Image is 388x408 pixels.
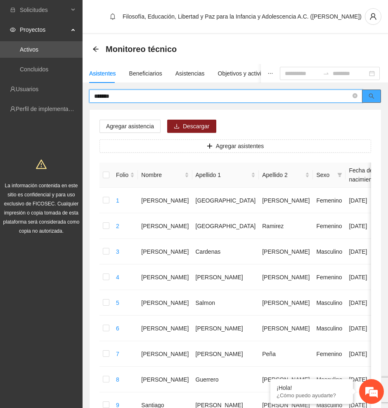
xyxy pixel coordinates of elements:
[192,163,259,188] th: Apellido 1
[259,188,313,213] td: [PERSON_NAME]
[129,69,162,78] div: Beneficiarios
[138,290,192,316] td: [PERSON_NAME]
[261,64,280,83] button: ellipsis
[20,66,48,73] a: Concluidos
[259,341,313,367] td: Peña
[345,264,380,290] td: [DATE]
[192,264,259,290] td: [PERSON_NAME]
[36,159,47,170] span: warning
[116,376,119,383] a: 8
[345,290,380,316] td: [DATE]
[313,316,345,341] td: Masculino
[345,316,380,341] td: [DATE]
[196,170,250,179] span: Apellido 1
[336,169,344,181] span: filter
[174,123,180,130] span: download
[175,69,205,78] div: Asistencias
[43,42,139,53] div: Chatee con nosotros ahora
[192,290,259,316] td: Salmon
[259,239,313,264] td: [PERSON_NAME]
[138,264,192,290] td: [PERSON_NAME]
[192,367,259,392] td: Guerrero
[323,70,329,77] span: to
[116,274,119,281] a: 4
[277,392,347,399] p: ¿Cómo puedo ayudarte?
[313,264,345,290] td: Femenino
[259,213,313,239] td: Ramirez
[10,27,16,33] span: eye
[345,163,380,188] th: Fecha de nacimiento
[313,188,345,213] td: Femenino
[353,93,357,98] span: close-circle
[138,239,192,264] td: [PERSON_NAME]
[4,225,157,254] textarea: Escriba su mensaje y pulse “Intro”
[16,86,38,92] a: Usuarios
[20,21,69,38] span: Proyectos
[138,188,192,213] td: [PERSON_NAME]
[218,69,277,78] div: Objetivos y actividades
[116,170,128,179] span: Folio
[192,188,259,213] td: [GEOGRAPHIC_DATA]
[192,341,259,367] td: [PERSON_NAME]
[89,69,116,78] div: Asistentes
[116,300,119,306] a: 5
[345,341,380,367] td: [DATE]
[99,139,371,153] button: plusAgregar asistentes
[106,122,154,131] span: Agregar asistencia
[259,367,313,392] td: [PERSON_NAME]
[267,71,273,76] span: ellipsis
[138,316,192,341] td: [PERSON_NAME]
[116,223,119,229] a: 2
[259,290,313,316] td: [PERSON_NAME]
[345,213,380,239] td: [DATE]
[337,172,342,177] span: filter
[362,90,381,103] button: search
[183,122,210,131] span: Descargar
[141,170,182,179] span: Nombre
[277,384,347,391] div: ¡Hola!
[207,143,213,150] span: plus
[313,239,345,264] td: Masculino
[99,120,161,133] button: Agregar asistencia
[345,239,380,264] td: [DATE]
[365,13,381,20] span: user
[106,42,177,56] span: Monitoreo técnico
[116,197,119,204] a: 1
[313,290,345,316] td: Masculino
[106,13,119,20] span: bell
[313,367,345,392] td: Masculino
[138,213,192,239] td: [PERSON_NAME]
[262,170,303,179] span: Apellido 2
[259,316,313,341] td: [PERSON_NAME]
[353,92,357,100] span: close-circle
[167,120,216,133] button: downloadDescargar
[138,367,192,392] td: [PERSON_NAME]
[92,46,99,52] span: arrow-left
[16,106,80,112] a: Perfil de implementadora
[48,110,114,193] span: Estamos en línea.
[106,10,119,23] button: bell
[345,367,380,392] td: [DATE]
[20,46,38,53] a: Activos
[192,213,259,239] td: [GEOGRAPHIC_DATA]
[259,264,313,290] td: [PERSON_NAME]
[345,188,380,213] td: [DATE]
[123,13,362,20] span: Filosofía, Educación, Libertad y Paz para la Infancia y Adolescencia A.C. ([PERSON_NAME])
[135,4,155,24] div: Minimizar ventana de chat en vivo
[313,341,345,367] td: Femenino
[369,93,374,100] span: search
[116,351,119,357] a: 7
[216,142,264,151] span: Agregar asistentes
[20,2,69,18] span: Solicitudes
[10,7,16,13] span: inbox
[113,163,138,188] th: Folio
[313,213,345,239] td: Femenino
[192,316,259,341] td: [PERSON_NAME]
[138,163,192,188] th: Nombre
[116,325,119,332] a: 6
[116,248,119,255] a: 3
[192,239,259,264] td: Cardenas
[3,183,80,234] span: La información contenida en este sitio es confidencial y para uso exclusivo de FICOSEC. Cualquier...
[323,70,329,77] span: swap-right
[138,341,192,367] td: [PERSON_NAME]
